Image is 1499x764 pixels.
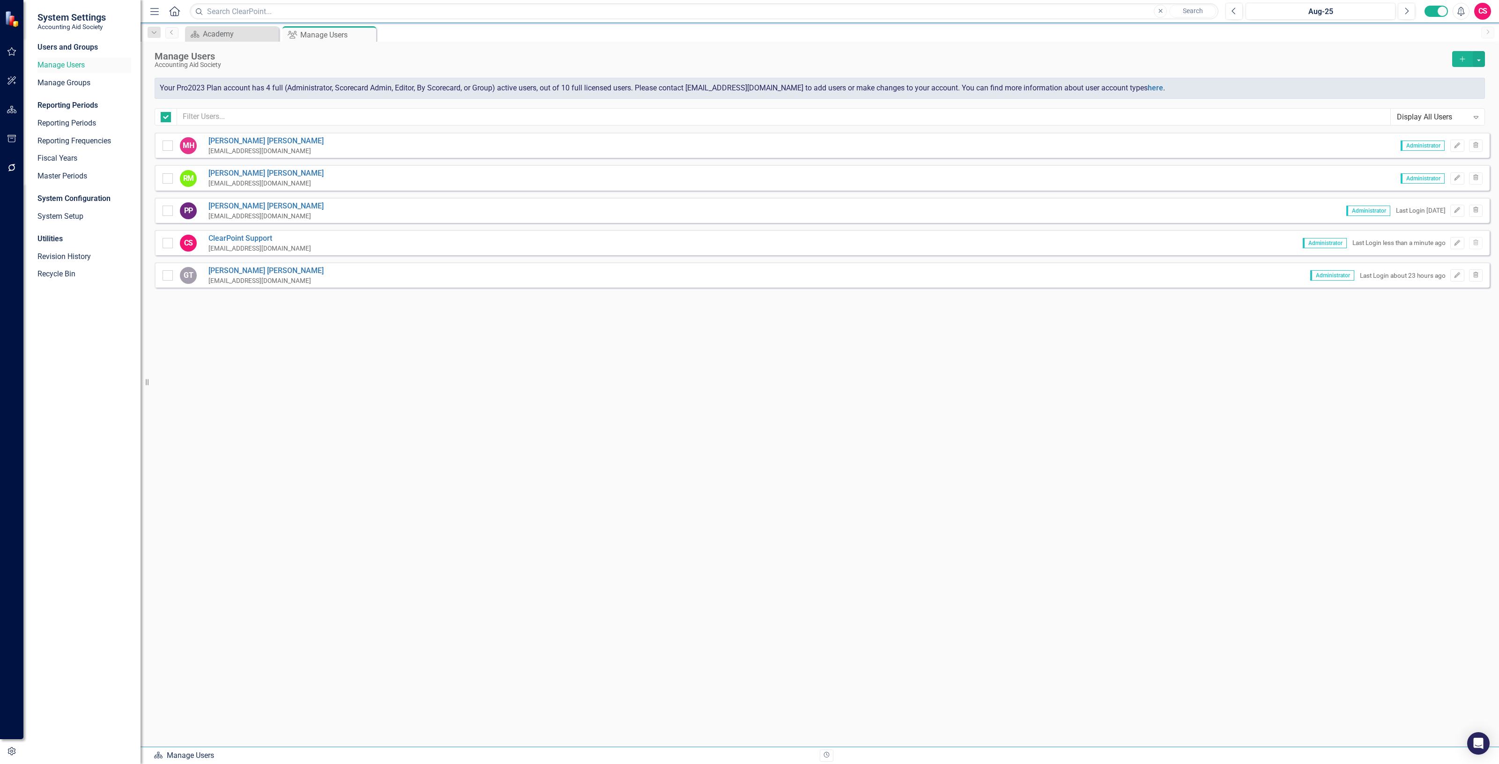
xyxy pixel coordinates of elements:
[208,147,324,156] div: [EMAIL_ADDRESS][DOMAIN_NAME]
[37,118,131,129] a: Reporting Periods
[208,266,324,276] a: [PERSON_NAME] [PERSON_NAME]
[155,61,1447,68] div: Accounting Aid Society
[160,83,1165,92] span: Your Pro2023 Plan account has 4 full (Administrator, Scorecard Admin, Editor, By Scorecard, or Gr...
[37,153,131,164] a: Fiscal Years
[177,108,1391,126] input: Filter Users...
[1246,3,1395,20] button: Aug-25
[208,233,311,244] a: ClearPoint Support
[180,202,197,219] div: PP
[1397,111,1469,122] div: Display All Users
[1401,173,1445,184] span: Administrator
[37,252,131,262] a: Revision History
[37,100,131,111] div: Reporting Periods
[154,750,813,761] div: Manage Users
[1346,206,1390,216] span: Administrator
[37,136,131,147] a: Reporting Frequencies
[37,234,131,245] div: Utilities
[190,3,1218,20] input: Search ClearPoint...
[180,267,197,284] div: GT
[1310,270,1354,281] span: Administrator
[1396,206,1446,215] div: Last Login [DATE]
[1352,238,1446,247] div: Last Login less than a minute ago
[208,201,324,212] a: [PERSON_NAME] [PERSON_NAME]
[208,179,324,188] div: [EMAIL_ADDRESS][DOMAIN_NAME]
[37,171,131,182] a: Master Periods
[1474,3,1491,20] button: CS
[37,23,106,30] small: Accounting Aid Society
[208,244,311,253] div: [EMAIL_ADDRESS][DOMAIN_NAME]
[208,276,324,285] div: [EMAIL_ADDRESS][DOMAIN_NAME]
[1360,271,1446,280] div: Last Login about 23 hours ago
[37,269,131,280] a: Recycle Bin
[300,29,374,41] div: Manage Users
[180,235,197,252] div: CS
[208,168,324,179] a: [PERSON_NAME] [PERSON_NAME]
[37,60,131,71] a: Manage Users
[187,28,276,40] a: Academy
[1249,6,1392,17] div: Aug-25
[37,12,106,23] span: System Settings
[37,211,131,222] a: System Setup
[180,137,197,154] div: MH
[1169,5,1216,18] button: Search
[37,42,131,53] div: Users and Groups
[37,78,131,89] a: Manage Groups
[155,51,1447,61] div: Manage Users
[1183,7,1203,15] span: Search
[1303,238,1347,248] span: Administrator
[203,28,276,40] div: Academy
[208,212,324,221] div: [EMAIL_ADDRESS][DOMAIN_NAME]
[37,193,131,204] div: System Configuration
[1148,83,1163,92] a: here
[5,10,22,27] img: ClearPoint Strategy
[208,136,324,147] a: [PERSON_NAME] [PERSON_NAME]
[1467,732,1490,755] div: Open Intercom Messenger
[180,170,197,187] div: RM
[1401,141,1445,151] span: Administrator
